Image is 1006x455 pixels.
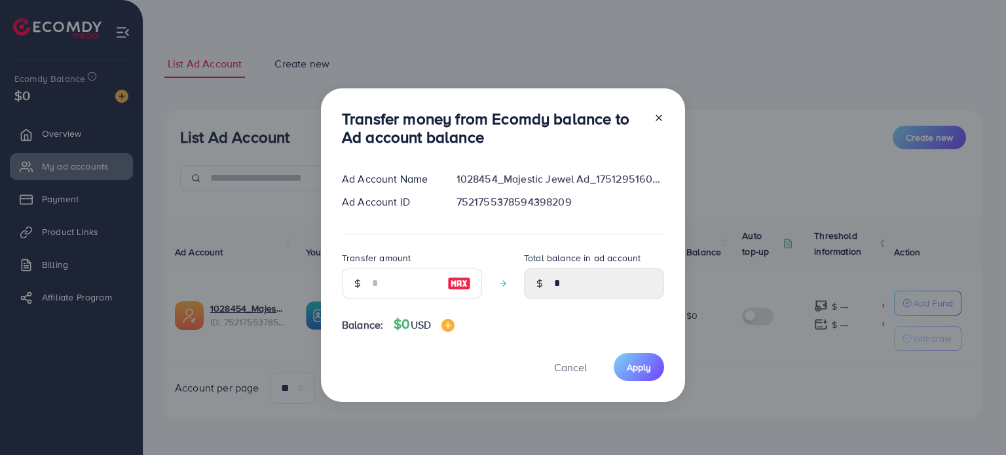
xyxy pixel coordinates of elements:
label: Total balance in ad account [524,251,641,264]
span: Balance: [342,318,383,333]
img: image [441,319,455,332]
span: Apply [627,361,651,374]
h3: Transfer money from Ecomdy balance to Ad account balance [342,109,643,147]
label: Transfer amount [342,251,411,264]
div: 7521755378594398209 [446,194,675,209]
img: image [447,276,471,291]
iframe: Chat [950,396,996,445]
h4: $0 [394,316,455,333]
div: Ad Account ID [331,194,446,209]
button: Cancel [538,353,603,381]
div: 1028454_Majestic Jewel Ad_1751295160283 [446,172,675,187]
button: Apply [614,353,664,381]
div: Ad Account Name [331,172,446,187]
span: Cancel [554,360,587,374]
span: USD [411,318,431,332]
